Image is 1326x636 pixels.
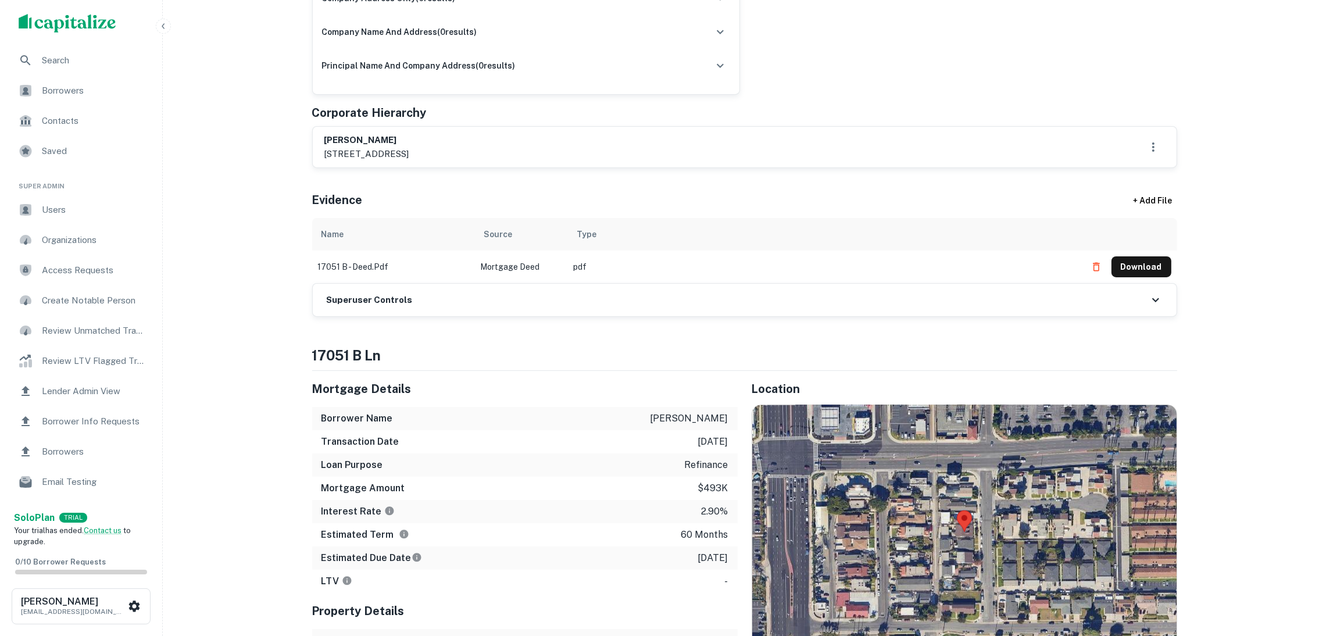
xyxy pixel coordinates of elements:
span: 0 / 10 Borrower Requests [15,558,106,566]
iframe: Chat Widget [1268,543,1326,599]
a: Organizations [9,226,153,254]
a: Email Testing [9,468,153,496]
a: Contacts [9,107,153,135]
a: Email Analytics [9,498,153,526]
h6: principal name and company address ( 0 results) [322,59,516,72]
h6: Borrower Name [321,412,393,426]
span: Contacts [42,114,146,128]
h6: Estimated Term [321,528,409,542]
span: Access Requests [42,263,146,277]
span: Organizations [42,233,146,247]
svg: Estimate is based on a standard schedule for this type of loan. [412,552,422,563]
td: 17051 b - deed.pdf [312,251,475,283]
h6: Transaction Date [321,435,399,449]
p: - [725,574,728,588]
span: Users [42,203,146,217]
button: [PERSON_NAME][EMAIL_ADDRESS][DOMAIN_NAME] [12,588,151,624]
a: Users [9,196,153,224]
h6: Estimated Due Date [321,551,422,565]
td: Mortgage Deed [475,251,568,283]
div: Name [321,227,344,241]
div: Type [577,227,597,241]
a: Review LTV Flagged Transactions [9,347,153,375]
a: Saved [9,137,153,165]
svg: LTVs displayed on the website are for informational purposes only and may be reported incorrectly... [342,576,352,586]
h5: Location [752,380,1177,398]
th: Type [568,218,1080,251]
span: Borrowers [42,445,146,459]
div: TRIAL [59,513,87,523]
a: Review Unmatched Transactions [9,317,153,345]
button: Delete file [1086,258,1107,276]
h4: 17051 b ln [312,345,1177,366]
th: Name [312,218,475,251]
h6: Superuser Controls [327,294,413,307]
p: [EMAIL_ADDRESS][DOMAIN_NAME] [21,606,126,617]
svg: The interest rates displayed on the website are for informational purposes only and may be report... [384,506,395,516]
a: Contact us [84,526,121,535]
a: Borrower Info Requests [9,408,153,435]
a: Create Notable Person [9,287,153,315]
button: Download [1111,256,1171,277]
h6: company name and address ( 0 results) [322,26,477,38]
span: Saved [42,144,146,158]
h5: Property Details [312,602,738,620]
h5: Evidence [312,191,363,209]
span: Borrower Info Requests [42,415,146,428]
a: SoloPlan [14,511,55,525]
h6: [PERSON_NAME] [21,597,126,606]
a: Borrowers [9,77,153,105]
p: $493k [698,481,728,495]
p: [DATE] [698,551,728,565]
img: capitalize-logo.png [19,14,116,33]
span: Lender Admin View [42,384,146,398]
span: Review LTV Flagged Transactions [42,354,146,368]
div: Source [484,227,513,241]
p: 60 months [681,528,728,542]
strong: Solo Plan [14,512,55,523]
svg: Term is based on a standard schedule for this type of loan. [399,529,409,539]
td: pdf [568,251,1080,283]
p: [STREET_ADDRESS] [324,147,409,161]
a: Lender Admin View [9,377,153,405]
p: 2.90% [702,505,728,519]
a: Borrowers [9,438,153,466]
p: [DATE] [698,435,728,449]
p: refinance [685,458,728,472]
li: Super Admin [9,167,153,196]
span: Create Notable Person [42,294,146,308]
h6: LTV [321,574,352,588]
h6: Loan Purpose [321,458,383,472]
p: [PERSON_NAME] [651,412,728,426]
span: Borrowers [42,84,146,98]
a: Search [9,47,153,74]
h6: Interest Rate [321,505,395,519]
span: Search [42,53,146,67]
h5: Mortgage Details [312,380,738,398]
span: Your trial has ended. to upgrade. [14,526,131,546]
h6: [PERSON_NAME] [324,134,409,147]
h6: Mortgage Amount [321,481,405,495]
div: + Add File [1112,190,1193,211]
h5: Corporate Hierarchy [312,104,427,122]
div: scrollable content [312,218,1177,283]
a: Access Requests [9,256,153,284]
span: Review Unmatched Transactions [42,324,146,338]
span: Email Testing [42,475,146,489]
